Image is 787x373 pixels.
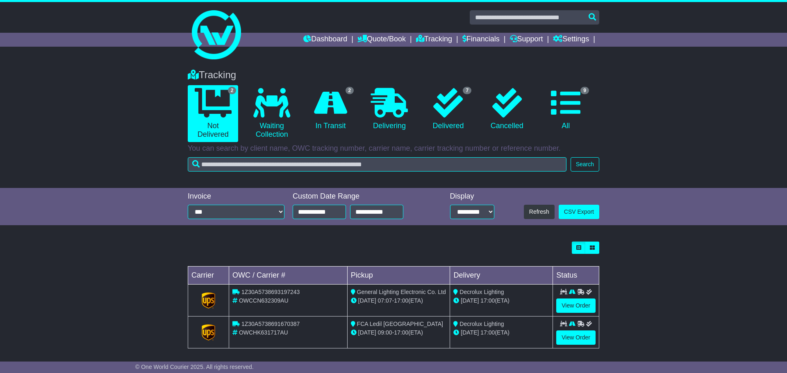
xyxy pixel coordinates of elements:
td: Carrier [188,267,229,285]
a: Settings [553,33,589,47]
div: Display [450,192,494,201]
span: [DATE] [358,329,376,336]
div: - (ETA) [351,328,447,337]
a: 7 Delivered [423,85,473,133]
a: Financials [462,33,500,47]
a: Dashboard [303,33,347,47]
div: Tracking [184,69,603,81]
td: Pickup [347,267,450,285]
a: Quote/Book [357,33,406,47]
a: Support [510,33,543,47]
div: Custom Date Range [293,192,424,201]
span: 2 [228,87,237,94]
a: 9 All [541,85,591,133]
td: OWC / Carrier # [229,267,348,285]
a: Tracking [416,33,452,47]
div: (ETA) [453,328,549,337]
td: Delivery [450,267,553,285]
a: View Order [556,298,596,313]
div: - (ETA) [351,296,447,305]
span: OWCHK631717AU [239,329,288,336]
button: Search [571,157,599,172]
button: Refresh [524,205,555,219]
span: Decrolux Lighting [459,321,504,327]
span: 17:00 [480,297,495,304]
span: 17:00 [394,297,408,304]
span: [DATE] [461,297,479,304]
a: 2 In Transit [305,85,356,133]
span: FCA Ledil [GEOGRAPHIC_DATA] [357,321,443,327]
span: OWCCN632309AU [239,297,289,304]
span: 1Z30A5738693197243 [241,289,300,295]
span: © One World Courier 2025. All rights reserved. [135,364,254,370]
span: [DATE] [358,297,376,304]
span: Decrolux Lighting [459,289,504,295]
p: You can search by client name, OWC tracking number, carrier name, carrier tracking number or refe... [188,144,599,153]
span: 07:07 [378,297,392,304]
div: Invoice [188,192,284,201]
span: 17:00 [480,329,495,336]
span: 7 [463,87,471,94]
a: CSV Export [559,205,599,219]
img: GetCarrierServiceLogo [202,324,216,341]
td: Status [553,267,599,285]
img: GetCarrierServiceLogo [202,292,216,309]
a: View Order [556,330,596,345]
span: General Lighting Electronic Co. Ltd [357,289,446,295]
span: 9 [580,87,589,94]
span: 09:00 [378,329,392,336]
div: (ETA) [453,296,549,305]
a: 2 Not Delivered [188,85,238,142]
a: Cancelled [482,85,532,133]
span: [DATE] [461,329,479,336]
span: 17:00 [394,329,408,336]
a: Delivering [364,85,414,133]
span: 1Z30A5738691670387 [241,321,300,327]
span: 2 [346,87,354,94]
a: Waiting Collection [246,85,297,142]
